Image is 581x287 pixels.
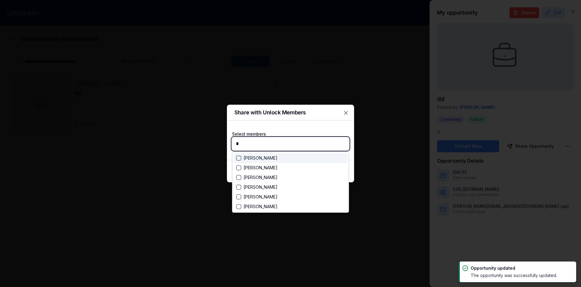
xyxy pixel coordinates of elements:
[236,184,277,190] div: [PERSON_NAME]
[236,194,277,200] div: [PERSON_NAME]
[236,174,277,181] div: [PERSON_NAME]
[236,204,277,210] div: [PERSON_NAME]
[236,155,277,161] div: [PERSON_NAME]
[236,165,277,171] div: [PERSON_NAME]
